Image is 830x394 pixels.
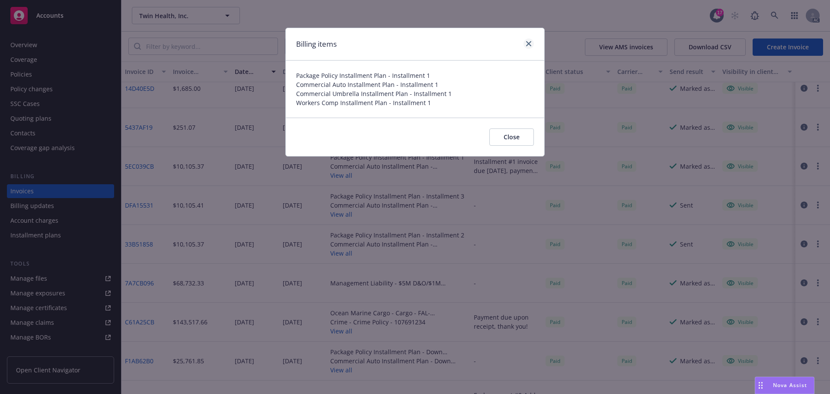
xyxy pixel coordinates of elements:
button: Close [489,128,534,146]
span: Nova Assist [773,381,807,389]
span: Commercial Auto Installment Plan - Installment 1 [296,80,534,89]
span: Package Policy Installment Plan - Installment 1 [296,71,534,80]
h1: Billing items [296,38,337,50]
a: close [524,38,534,49]
button: Nova Assist [755,377,814,394]
span: Commercial Umbrella Installment Plan - Installment 1 [296,89,534,98]
span: Close [504,133,520,141]
div: Drag to move [755,377,766,394]
span: Workers Comp Installment Plan - Installment 1 [296,98,534,107]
